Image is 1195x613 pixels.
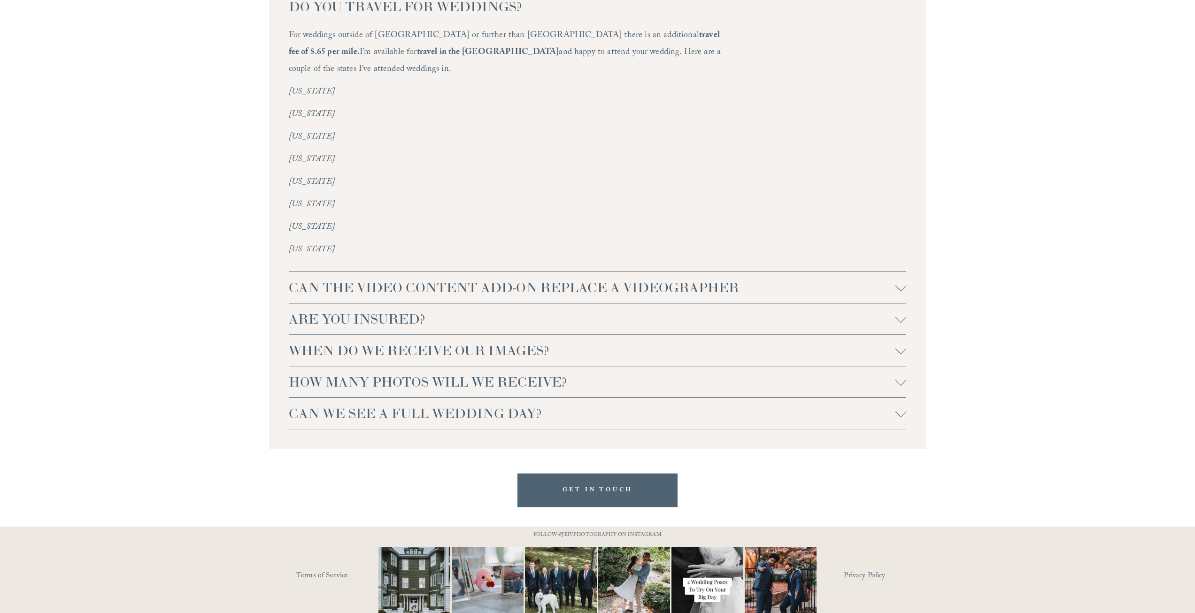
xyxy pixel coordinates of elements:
[289,279,895,296] span: CAN THE VIDEO CONTENT ADD-ON REPLACE A VIDEOGRAPHER
[289,243,335,257] em: [US_STATE]
[516,530,680,541] p: FOLLOW @JBIVPHOTOGRAPHY ON INSTAGRAM
[289,85,335,100] em: [US_STATE]
[289,272,907,303] button: CAN THE VIDEO CONTENT ADD-ON REPLACE A VIDEOGRAPHER
[289,310,895,327] span: ARE YOU INSURED?
[417,46,559,60] strong: travel in the [GEOGRAPHIC_DATA]
[289,342,895,359] span: WHEN DO WE RECEIVE OUR IMAGES?
[289,175,335,190] em: [US_STATE]
[289,303,907,334] button: ARE YOU INSURED?
[289,366,907,397] button: HOW MANY PHOTOS WILL WE RECEIVE?
[289,220,335,235] em: [US_STATE]
[289,398,907,429] button: CAN WE SEE A FULL WEDDING DAY?
[844,569,926,583] a: Privacy Policy
[517,473,678,507] a: GET IN TOUCH
[289,405,895,422] span: CAN WE SEE A FULL WEDDING DAY?
[289,373,895,390] span: HOW MANY PHOTOS WILL WE RECEIVE?
[289,108,335,122] em: [US_STATE]
[289,22,907,272] div: WE DON'T LIVE IN [GEOGRAPHIC_DATA] OR NEAR THE [GEOGRAPHIC_DATA] AREA, DO YOU TRAVEL FOR WEDDINGS?
[289,198,335,212] em: [US_STATE]
[289,153,335,167] em: [US_STATE]
[296,569,406,583] a: Terms of Service
[289,130,335,145] em: [US_STATE]
[289,335,907,366] button: WHEN DO WE RECEIVE OUR IMAGES?
[289,28,721,78] p: For weddings outside of [GEOGRAPHIC_DATA] or further than [GEOGRAPHIC_DATA] there is an additiona...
